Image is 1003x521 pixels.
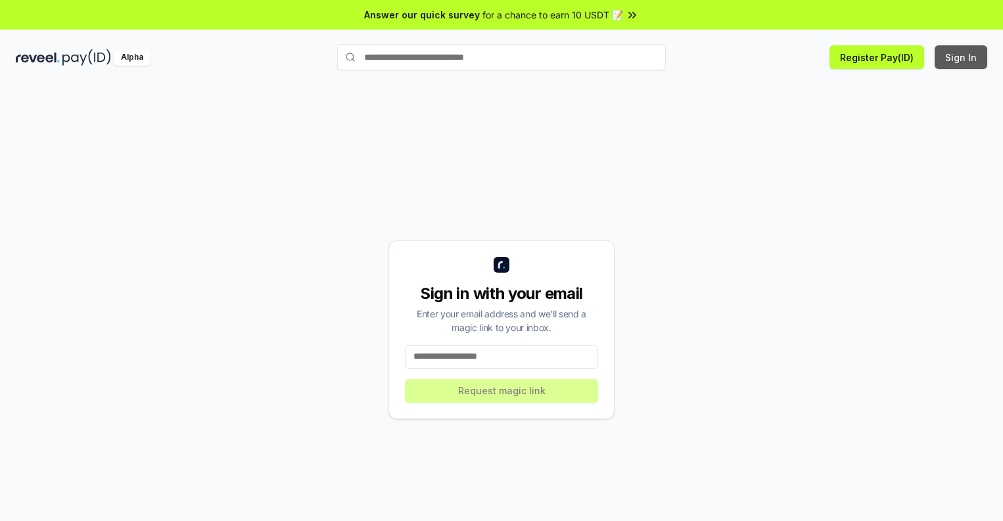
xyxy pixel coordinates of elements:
[114,49,151,66] div: Alpha
[829,45,924,69] button: Register Pay(ID)
[405,283,598,304] div: Sign in with your email
[935,45,987,69] button: Sign In
[494,257,509,273] img: logo_small
[364,8,480,22] span: Answer our quick survey
[405,307,598,334] div: Enter your email address and we’ll send a magic link to your inbox.
[482,8,623,22] span: for a chance to earn 10 USDT 📝
[62,49,111,66] img: pay_id
[16,49,60,66] img: reveel_dark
